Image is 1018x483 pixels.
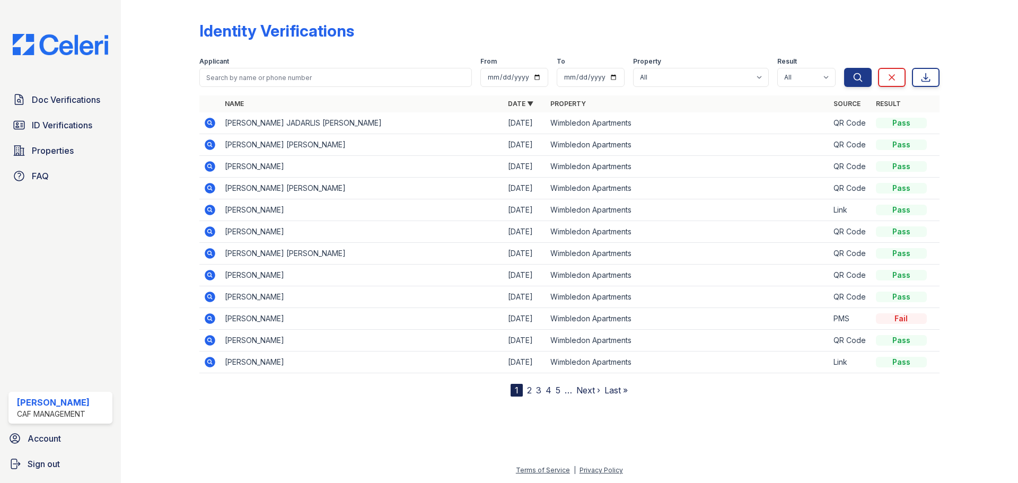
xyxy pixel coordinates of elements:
td: Wimbledon Apartments [546,134,829,156]
td: Wimbledon Apartments [546,243,829,265]
a: Properties [8,140,112,161]
span: ID Verifications [32,119,92,131]
td: [DATE] [504,286,546,308]
label: Applicant [199,57,229,66]
div: Pass [876,205,927,215]
div: Pass [876,357,927,367]
td: [DATE] [504,178,546,199]
a: Sign out [4,453,117,475]
div: Pass [876,292,927,302]
div: | [574,466,576,474]
td: [PERSON_NAME] [221,265,504,286]
td: Link [829,199,872,221]
td: QR Code [829,243,872,265]
td: PMS [829,308,872,330]
a: 2 [527,385,532,396]
td: [DATE] [504,265,546,286]
label: From [480,57,497,66]
td: Wimbledon Apartments [546,352,829,373]
td: [DATE] [504,308,546,330]
a: Terms of Service [516,466,570,474]
label: To [557,57,565,66]
div: Pass [876,270,927,280]
a: ID Verifications [8,115,112,136]
td: [PERSON_NAME] [PERSON_NAME] [221,178,504,199]
a: 3 [536,385,541,396]
td: QR Code [829,286,872,308]
td: [PERSON_NAME] [PERSON_NAME] [221,134,504,156]
a: Source [833,100,861,108]
div: [PERSON_NAME] [17,396,90,409]
td: Wimbledon Apartments [546,330,829,352]
span: Sign out [28,458,60,470]
a: Doc Verifications [8,89,112,110]
div: Pass [876,161,927,172]
td: [PERSON_NAME] [221,308,504,330]
td: QR Code [829,112,872,134]
td: QR Code [829,221,872,243]
label: Property [633,57,661,66]
input: Search by name or phone number [199,68,472,87]
td: Wimbledon Apartments [546,286,829,308]
td: QR Code [829,265,872,286]
div: Pass [876,139,927,150]
span: Doc Verifications [32,93,100,106]
td: Wimbledon Apartments [546,178,829,199]
td: [DATE] [504,156,546,178]
td: [PERSON_NAME] [221,352,504,373]
td: Wimbledon Apartments [546,308,829,330]
a: Privacy Policy [580,466,623,474]
span: FAQ [32,170,49,182]
a: Next › [576,385,600,396]
label: Result [777,57,797,66]
td: [PERSON_NAME] [221,156,504,178]
td: QR Code [829,134,872,156]
td: [PERSON_NAME] [PERSON_NAME] [221,243,504,265]
td: QR Code [829,178,872,199]
div: Pass [876,118,927,128]
a: Account [4,428,117,449]
td: Wimbledon Apartments [546,221,829,243]
td: [PERSON_NAME] [221,286,504,308]
td: Wimbledon Apartments [546,112,829,134]
td: [PERSON_NAME] JADARLIS [PERSON_NAME] [221,112,504,134]
td: Link [829,352,872,373]
a: Name [225,100,244,108]
span: … [565,384,572,397]
img: CE_Logo_Blue-a8612792a0a2168367f1c8372b55b34899dd931a85d93a1a3d3e32e68fde9ad4.png [4,34,117,55]
td: Wimbledon Apartments [546,156,829,178]
td: [PERSON_NAME] [221,199,504,221]
td: [PERSON_NAME] [221,221,504,243]
div: Fail [876,313,927,324]
a: Property [550,100,586,108]
td: Wimbledon Apartments [546,265,829,286]
td: [PERSON_NAME] [221,330,504,352]
td: QR Code [829,330,872,352]
td: [DATE] [504,112,546,134]
div: CAF Management [17,409,90,419]
td: QR Code [829,156,872,178]
div: Identity Verifications [199,21,354,40]
div: 1 [511,384,523,397]
div: Pass [876,226,927,237]
a: 4 [546,385,551,396]
span: Properties [32,144,74,157]
div: Pass [876,183,927,194]
td: [DATE] [504,243,546,265]
td: [DATE] [504,352,546,373]
td: [DATE] [504,134,546,156]
td: Wimbledon Apartments [546,199,829,221]
a: FAQ [8,165,112,187]
a: Last » [604,385,628,396]
td: [DATE] [504,221,546,243]
a: Result [876,100,901,108]
a: 5 [556,385,560,396]
td: [DATE] [504,199,546,221]
td: [DATE] [504,330,546,352]
span: Account [28,432,61,445]
div: Pass [876,248,927,259]
a: Date ▼ [508,100,533,108]
div: Pass [876,335,927,346]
